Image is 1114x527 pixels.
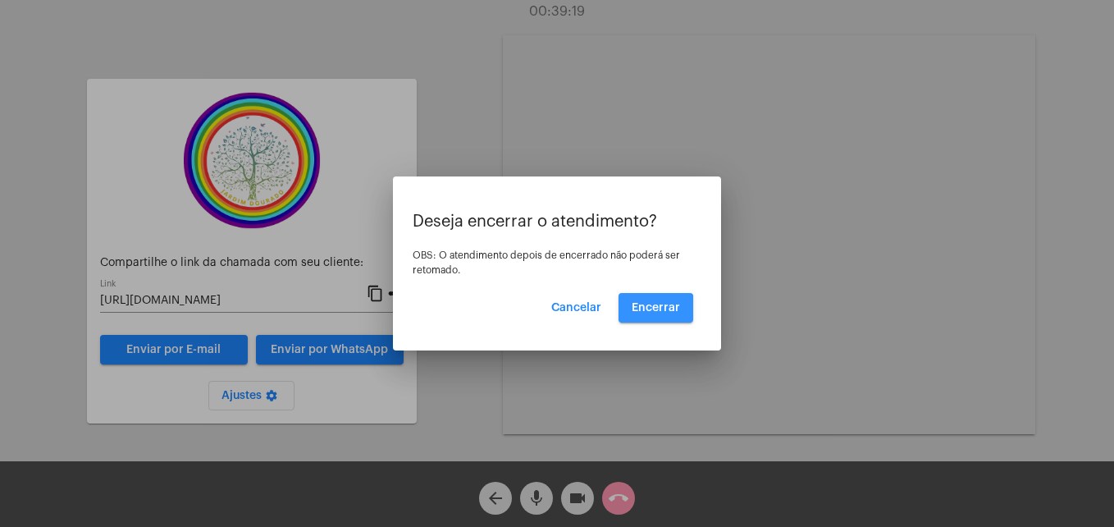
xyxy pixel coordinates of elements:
span: Encerrar [632,302,680,314]
p: Deseja encerrar o atendimento? [413,213,701,231]
span: Cancelar [551,302,601,314]
button: Encerrar [619,293,693,323]
span: OBS: O atendimento depois de encerrado não poderá ser retomado. [413,250,680,275]
button: Cancelar [538,293,614,323]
